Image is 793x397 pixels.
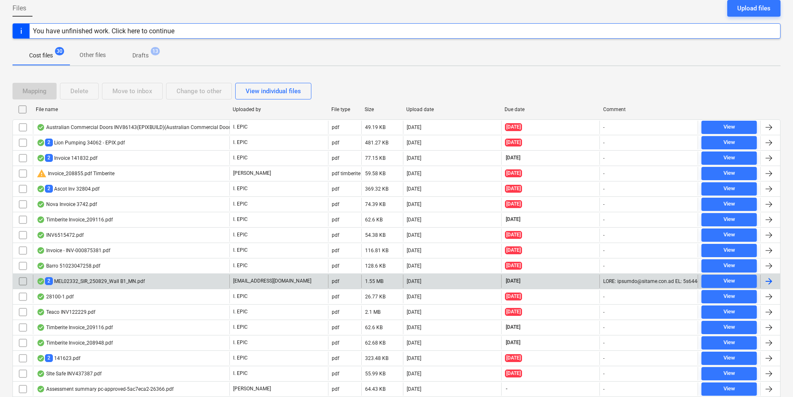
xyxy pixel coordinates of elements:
[45,277,53,285] span: 2
[701,336,757,350] button: View
[365,294,385,300] div: 26.77 KB
[37,186,45,192] div: OCR finished
[332,294,339,300] div: pdf
[603,325,604,330] div: -
[701,182,757,196] button: View
[505,231,522,239] span: [DATE]
[505,385,508,392] span: -
[407,386,421,392] div: [DATE]
[723,307,735,317] div: View
[132,51,149,60] p: Drafts
[505,139,522,146] span: [DATE]
[45,185,53,193] span: 2
[701,275,757,288] button: View
[331,107,358,112] div: File type
[332,171,360,176] div: pdf timberite
[37,324,45,331] div: OCR finished
[603,371,604,377] div: -
[37,232,45,238] div: OCR finished
[37,201,45,208] div: OCR finished
[151,47,160,55] span: 13
[365,371,385,377] div: 55.99 KB
[233,201,248,208] p: I. EPIC
[603,217,604,223] div: -
[37,355,45,362] div: OCR finished
[701,151,757,165] button: View
[233,107,325,112] div: Uploaded by
[505,370,522,377] span: [DATE]
[233,355,248,362] p: I. EPIC
[365,386,385,392] div: 64.43 KB
[233,139,248,146] p: I. EPIC
[233,154,248,161] p: I. EPIC
[505,123,522,131] span: [DATE]
[37,293,74,300] div: 28100-1.pdf
[365,171,385,176] div: 59.58 KB
[233,124,248,131] p: I. EPIC
[233,385,271,392] p: [PERSON_NAME]
[332,248,339,253] div: pdf
[37,370,45,377] div: OCR finished
[701,367,757,380] button: View
[332,155,339,161] div: pdf
[332,217,339,223] div: pdf
[45,154,53,162] span: 2
[723,384,735,394] div: View
[37,154,97,162] div: Invoice 141832.pdf
[365,263,385,269] div: 128.6 KB
[701,213,757,226] button: View
[37,340,45,346] div: OCR finished
[37,169,114,179] div: Invoice_208855.pdf Timberite
[246,86,301,97] div: View individual files
[723,246,735,255] div: View
[365,355,388,361] div: 323.48 KB
[603,140,604,146] div: -
[37,139,45,146] div: OCR finished
[233,293,248,300] p: I. EPIC
[365,140,388,146] div: 481.27 KB
[233,262,248,269] p: I. EPIC
[235,83,311,99] button: View individual files
[723,169,735,178] div: View
[407,217,421,223] div: [DATE]
[723,215,735,224] div: View
[701,305,757,319] button: View
[233,185,248,192] p: I. EPIC
[365,107,400,112] div: Size
[505,107,597,112] div: Due date
[332,201,339,207] div: pdf
[365,124,385,130] div: 49.19 KB
[701,352,757,365] button: View
[37,139,125,146] div: Lion Pumping 34062 - EPIX.pdf
[701,167,757,180] button: View
[37,277,145,285] div: MEL02332_SIR_250829_Wall B1_MN.pdf
[603,124,604,130] div: -
[723,276,735,286] div: View
[407,248,421,253] div: [DATE]
[37,278,45,285] div: OCR finished
[332,309,339,315] div: pdf
[751,357,793,397] iframe: Chat Widget
[29,51,53,60] p: Cost files
[505,293,522,300] span: [DATE]
[37,155,45,161] div: OCR finished
[365,232,385,238] div: 54.38 KB
[365,217,383,223] div: 62.6 KB
[407,186,421,192] div: [DATE]
[407,201,421,207] div: [DATE]
[723,261,735,270] div: View
[723,369,735,378] div: View
[37,216,113,223] div: Timberite Invoice_209116.pdf
[505,308,522,316] span: [DATE]
[407,340,421,346] div: [DATE]
[603,232,604,238] div: -
[365,340,385,346] div: 62.68 KB
[45,139,53,146] span: 2
[407,309,421,315] div: [DATE]
[723,184,735,194] div: View
[701,121,757,134] button: View
[365,309,380,315] div: 2.1 MB
[37,309,95,315] div: Teaco INV122229.pdf
[603,340,604,346] div: -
